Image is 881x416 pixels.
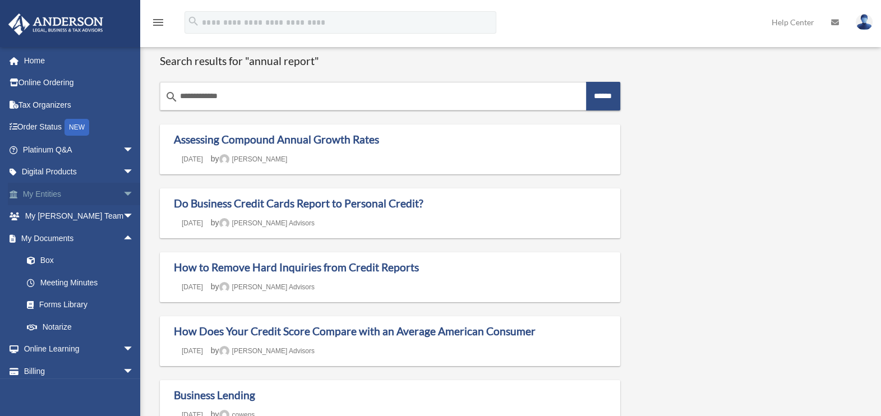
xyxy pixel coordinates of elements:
[8,116,151,139] a: Order StatusNEW
[8,72,151,94] a: Online Ordering
[8,338,151,360] a: Online Learningarrow_drop_down
[16,316,151,338] a: Notarize
[165,90,178,104] i: search
[123,338,145,361] span: arrow_drop_down
[8,94,151,116] a: Tax Organizers
[8,360,151,382] a: Billingarrow_drop_down
[5,13,107,35] img: Anderson Advisors Platinum Portal
[151,16,165,29] i: menu
[123,227,145,250] span: arrow_drop_up
[151,20,165,29] a: menu
[160,54,620,68] h1: Search results for "annual report"
[187,15,200,27] i: search
[64,119,89,136] div: NEW
[174,347,211,355] a: [DATE]
[123,138,145,161] span: arrow_drop_down
[16,249,151,272] a: Box
[211,346,315,355] span: by
[219,155,288,163] a: [PERSON_NAME]
[8,138,151,161] a: Platinum Q&Aarrow_drop_down
[211,154,288,163] span: by
[174,325,536,338] a: How Does Your Credit Score Compare with an Average American Consumer
[8,227,151,249] a: My Documentsarrow_drop_up
[174,155,211,163] a: [DATE]
[16,294,151,316] a: Forms Library
[174,219,211,227] a: [DATE]
[8,183,151,205] a: My Entitiesarrow_drop_down
[174,283,211,291] a: [DATE]
[16,271,151,294] a: Meeting Minutes
[123,360,145,383] span: arrow_drop_down
[174,389,255,401] a: Business Lending
[174,197,423,210] a: Do Business Credit Cards Report to Personal Credit?
[219,283,315,291] a: [PERSON_NAME] Advisors
[174,261,419,274] a: How to Remove Hard Inquiries from Credit Reports
[8,205,151,228] a: My [PERSON_NAME] Teamarrow_drop_down
[174,133,379,146] a: Assessing Compound Annual Growth Rates
[856,14,873,30] img: User Pic
[123,183,145,206] span: arrow_drop_down
[8,161,151,183] a: Digital Productsarrow_drop_down
[219,347,315,355] a: [PERSON_NAME] Advisors
[123,205,145,228] span: arrow_drop_down
[211,218,315,227] span: by
[219,219,315,227] a: [PERSON_NAME] Advisors
[8,49,145,72] a: Home
[123,161,145,184] span: arrow_drop_down
[211,282,315,291] span: by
